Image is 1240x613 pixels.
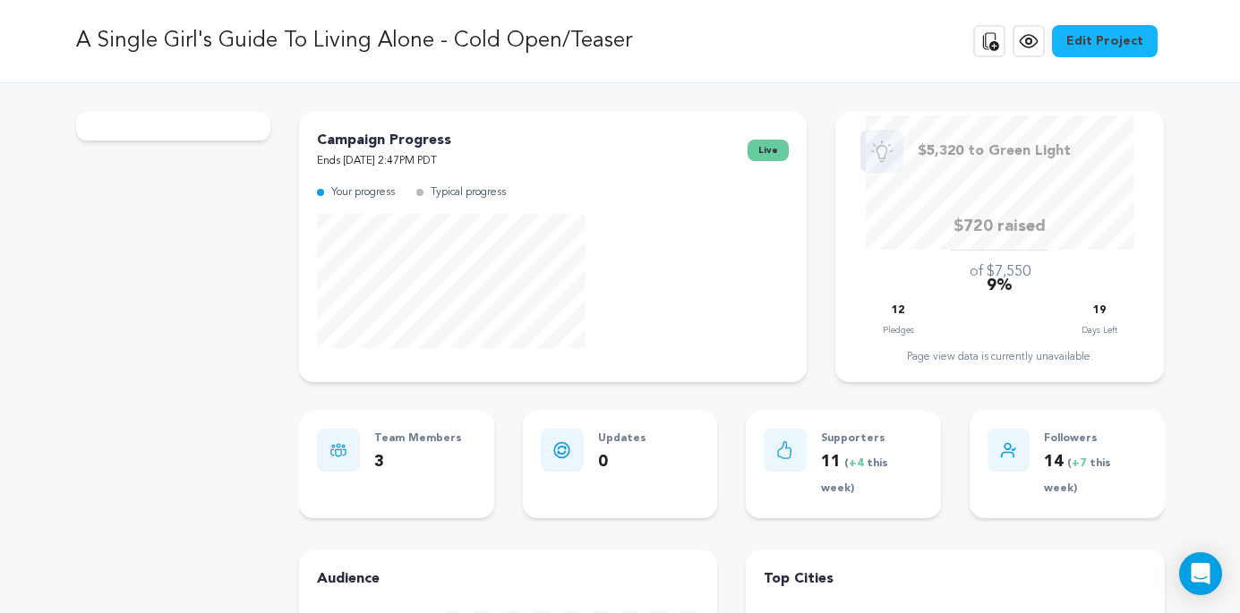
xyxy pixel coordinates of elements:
[1093,301,1106,321] p: 19
[987,273,1013,299] p: 9%
[317,151,451,172] p: Ends [DATE] 2:47PM PDT
[598,449,646,475] p: 0
[1179,552,1222,595] div: Open Intercom Messenger
[431,183,506,203] p: Typical progress
[374,449,462,475] p: 3
[76,25,632,57] p: A Single Girl's Guide To Living Alone - Cold Open/Teaser
[1044,429,1146,449] p: Followers
[883,321,914,339] p: Pledges
[1082,321,1117,339] p: Days Left
[821,449,923,501] p: 11
[748,140,789,161] span: live
[598,429,646,449] p: Updates
[317,568,699,590] h4: Audience
[970,261,1030,283] p: of $7,550
[892,301,904,321] p: 12
[821,458,888,495] span: ( this week)
[1052,25,1158,57] a: Edit Project
[317,130,451,151] p: Campaign Progress
[849,458,867,469] span: +4
[1044,449,1146,501] p: 14
[374,429,462,449] p: Team Members
[821,429,923,449] p: Supporters
[1072,458,1090,469] span: +7
[853,350,1146,364] div: Page view data is currently unavailable.
[764,568,1146,590] h4: Top Cities
[1044,458,1111,495] span: ( this week)
[331,183,395,203] p: Your progress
